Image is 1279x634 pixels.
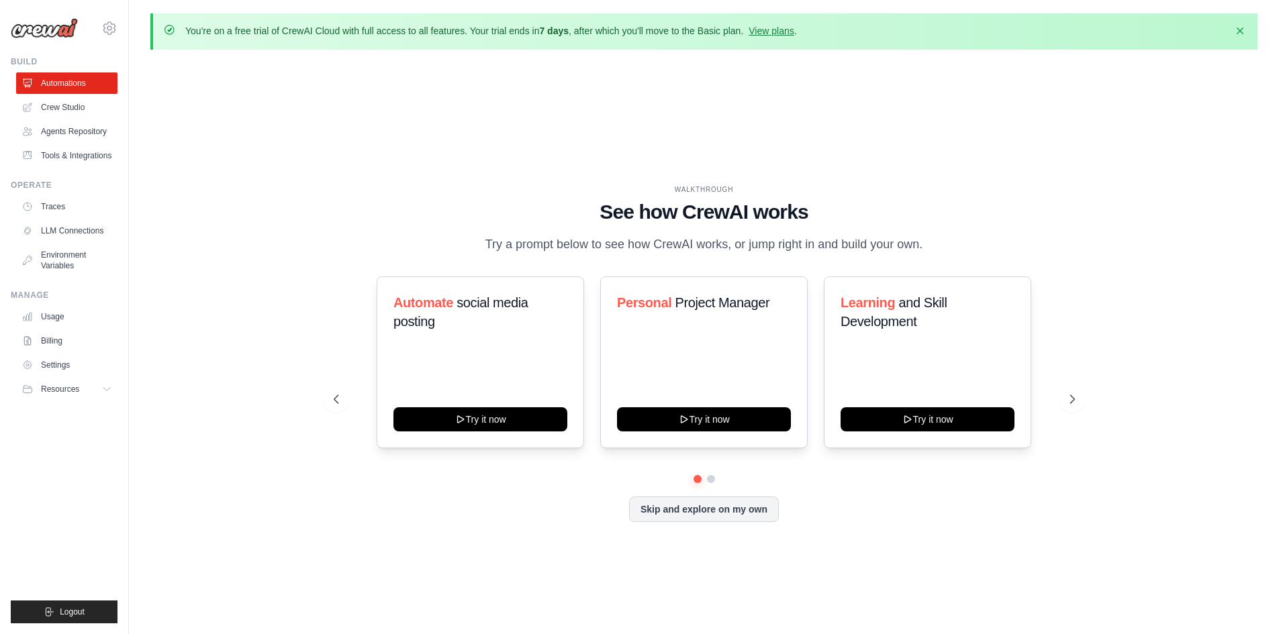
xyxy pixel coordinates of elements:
[334,184,1075,195] div: WALKTHROUGH
[16,378,117,400] button: Resources
[479,235,930,254] p: Try a prompt below to see how CrewAI works, or jump right in and build your own.
[393,407,567,431] button: Try it now
[16,121,117,142] a: Agents Repository
[185,24,797,38] p: You're on a free trial of CrewAI Cloud with full access to all features. Your trial ends in , aft...
[60,606,85,617] span: Logout
[675,295,769,310] span: Project Manager
[393,295,528,329] span: social media posting
[841,295,947,329] span: and Skill Development
[16,354,117,376] a: Settings
[841,407,1014,431] button: Try it now
[41,384,79,394] span: Resources
[629,496,779,522] button: Skip and explore on my own
[16,72,117,94] a: Automations
[16,306,117,327] a: Usage
[749,25,794,36] a: View plans
[16,145,117,166] a: Tools & Integrations
[16,196,117,217] a: Traces
[617,407,791,431] button: Try it now
[16,220,117,242] a: LLM Connections
[617,295,671,310] span: Personal
[16,97,117,118] a: Crew Studio
[11,290,117,301] div: Manage
[393,295,453,310] span: Automate
[11,18,78,38] img: Logo
[539,25,569,36] strong: 7 days
[11,600,117,623] button: Logout
[841,295,895,310] span: Learning
[334,200,1075,224] h1: See how CrewAI works
[11,56,117,67] div: Build
[11,180,117,191] div: Operate
[16,330,117,352] a: Billing
[16,244,117,276] a: Environment Variables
